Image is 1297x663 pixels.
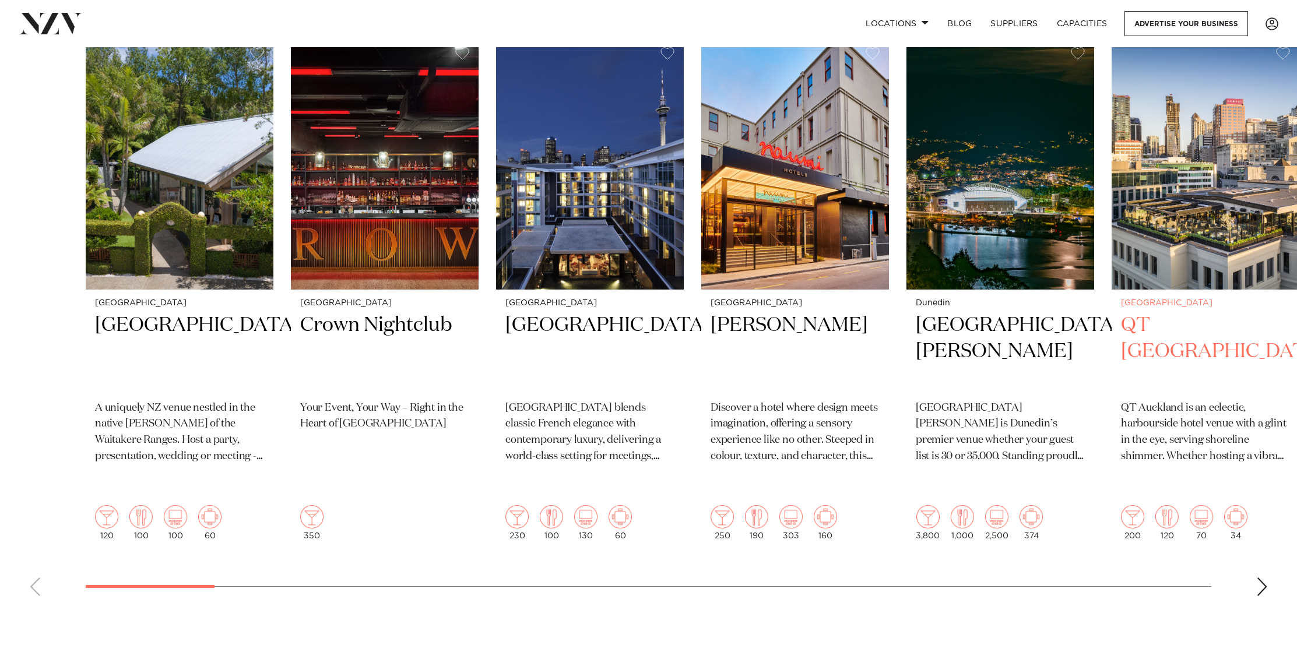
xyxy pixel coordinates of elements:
[540,505,563,540] div: 100
[711,299,880,308] small: [GEOGRAPHIC_DATA]
[1121,505,1144,528] img: cocktail.png
[496,38,684,549] a: Sofitel Auckland Viaduct Harbour hotel venue [GEOGRAPHIC_DATA] [GEOGRAPHIC_DATA] [GEOGRAPHIC_DATA...
[779,505,803,540] div: 303
[95,299,264,308] small: [GEOGRAPHIC_DATA]
[300,299,469,308] small: [GEOGRAPHIC_DATA]
[916,505,940,540] div: 3,800
[95,400,264,465] p: A uniquely NZ venue nestled in the native [PERSON_NAME] of the Waitakere Ranges. Host a party, pr...
[814,505,837,540] div: 160
[745,505,768,540] div: 190
[505,400,674,465] p: [GEOGRAPHIC_DATA] blends classic French elegance with contemporary luxury, delivering a world-cla...
[505,299,674,308] small: [GEOGRAPHIC_DATA]
[291,38,479,549] swiper-slide: 2 / 48
[1121,400,1290,465] p: QT Auckland is an eclectic, harbourside hotel venue with a glint in the eye, serving shoreline sh...
[1020,505,1043,528] img: meeting.png
[540,505,563,528] img: dining.png
[951,505,974,540] div: 1,000
[814,505,837,528] img: meeting.png
[574,505,597,540] div: 130
[856,11,938,36] a: Locations
[711,505,734,540] div: 250
[1121,312,1290,391] h2: QT [GEOGRAPHIC_DATA]
[505,312,674,391] h2: [GEOGRAPHIC_DATA]
[711,400,880,465] p: Discover a hotel where design meets imagination, offering a sensory experience like no other. Ste...
[505,505,529,540] div: 230
[164,505,187,540] div: 100
[129,505,153,528] img: dining.png
[701,38,889,549] swiper-slide: 4 / 48
[164,505,187,528] img: theatre.png
[198,505,222,528] img: meeting.png
[505,505,529,528] img: cocktail.png
[981,11,1047,36] a: SUPPLIERS
[496,38,684,549] swiper-slide: 3 / 48
[985,505,1008,540] div: 2,500
[938,11,981,36] a: BLOG
[985,505,1008,528] img: theatre.png
[1121,299,1290,308] small: [GEOGRAPHIC_DATA]
[906,38,1094,549] swiper-slide: 5 / 48
[574,505,597,528] img: theatre.png
[916,312,1085,391] h2: [GEOGRAPHIC_DATA][PERSON_NAME]
[300,505,324,528] img: cocktail.png
[198,505,222,540] div: 60
[1155,505,1179,540] div: 120
[701,38,889,549] a: [GEOGRAPHIC_DATA] [PERSON_NAME] Discover a hotel where design meets imagination, offering a senso...
[86,38,273,549] a: [GEOGRAPHIC_DATA] [GEOGRAPHIC_DATA] A uniquely NZ venue nestled in the native [PERSON_NAME] of th...
[916,400,1085,465] p: [GEOGRAPHIC_DATA][PERSON_NAME] is Dunedin’s premier venue whether your guest list is 30 or 35,000...
[951,505,974,528] img: dining.png
[609,505,632,528] img: meeting.png
[95,505,118,528] img: cocktail.png
[86,38,273,549] swiper-slide: 1 / 48
[95,312,264,391] h2: [GEOGRAPHIC_DATA]
[95,505,118,540] div: 120
[711,505,734,528] img: cocktail.png
[300,505,324,540] div: 350
[609,505,632,540] div: 60
[1224,505,1247,528] img: meeting.png
[906,38,1094,549] a: Dunedin [GEOGRAPHIC_DATA][PERSON_NAME] [GEOGRAPHIC_DATA][PERSON_NAME] is Dunedin’s premier venue ...
[1121,505,1144,540] div: 200
[300,400,469,433] p: Your Event, Your Way – Right in the Heart of [GEOGRAPHIC_DATA]
[745,505,768,528] img: dining.png
[1190,505,1213,528] img: theatre.png
[1224,505,1247,540] div: 34
[496,38,684,290] img: Sofitel Auckland Viaduct Harbour hotel venue
[1048,11,1117,36] a: Capacities
[916,299,1085,308] small: Dunedin
[1124,11,1248,36] a: Advertise your business
[1190,505,1213,540] div: 70
[19,13,82,34] img: nzv-logo.png
[779,505,803,528] img: theatre.png
[1020,505,1043,540] div: 374
[300,312,469,391] h2: Crown Nightclub
[291,38,479,549] a: [GEOGRAPHIC_DATA] Crown Nightclub Your Event, Your Way – Right in the Heart of [GEOGRAPHIC_DATA] 350
[129,505,153,540] div: 100
[711,312,880,391] h2: [PERSON_NAME]
[1155,505,1179,528] img: dining.png
[916,505,940,528] img: cocktail.png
